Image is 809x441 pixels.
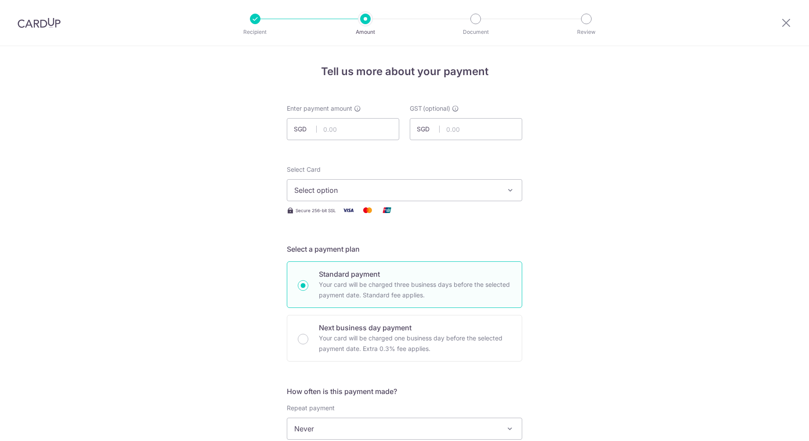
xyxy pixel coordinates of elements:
input: 0.00 [287,118,399,140]
span: (optional) [423,104,450,113]
p: Review [554,28,619,36]
p: Your card will be charged one business day before the selected payment date. Extra 0.3% fee applies. [319,333,511,354]
p: Document [443,28,508,36]
span: GST [410,104,422,113]
span: SGD [417,125,440,134]
p: Amount [333,28,398,36]
span: Enter payment amount [287,104,352,113]
p: Next business day payment [319,322,511,333]
span: Secure 256-bit SSL [296,207,336,214]
input: 0.00 [410,118,522,140]
span: SGD [294,125,317,134]
p: Your card will be charged three business days before the selected payment date. Standard fee appl... [319,279,511,300]
span: Never [287,418,522,440]
h5: Select a payment plan [287,244,522,254]
button: Select option [287,179,522,201]
img: Mastercard [359,205,376,216]
img: Visa [339,205,357,216]
span: Never [287,418,522,439]
label: Repeat payment [287,404,335,412]
p: Recipient [223,28,288,36]
img: CardUp [18,18,61,28]
h5: How often is this payment made? [287,386,522,397]
span: translation missing: en.payables.payment_networks.credit_card.summary.labels.select_card [287,166,321,173]
span: Select option [294,185,499,195]
img: Union Pay [378,205,396,216]
h4: Tell us more about your payment [287,64,522,80]
p: Standard payment [319,269,511,279]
